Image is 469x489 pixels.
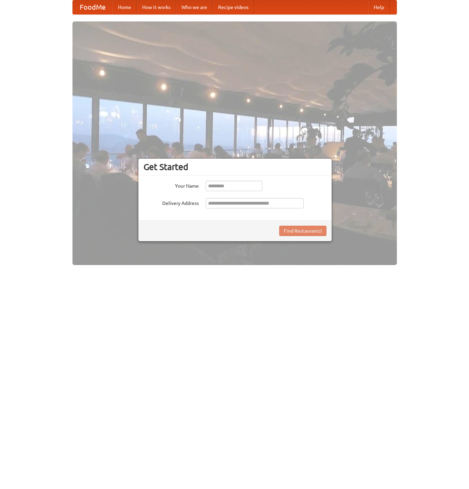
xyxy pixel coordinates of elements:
[279,226,326,236] button: Find Restaurants!
[176,0,213,14] a: Who we are
[144,162,326,172] h3: Get Started
[73,0,113,14] a: FoodMe
[137,0,176,14] a: How it works
[144,181,199,189] label: Your Name
[113,0,137,14] a: Home
[144,198,199,207] label: Delivery Address
[213,0,254,14] a: Recipe videos
[368,0,390,14] a: Help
